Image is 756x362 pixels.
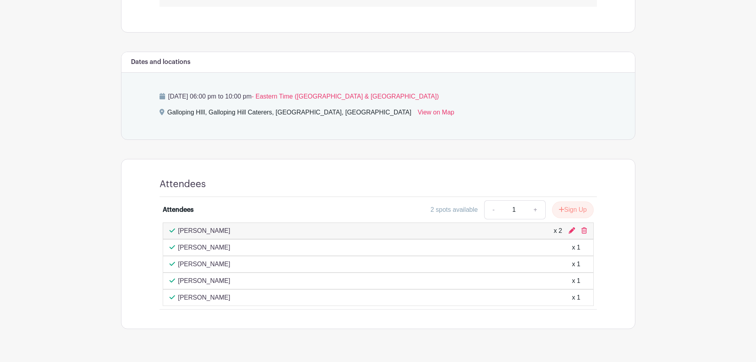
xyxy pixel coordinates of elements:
[572,293,580,302] div: x 1
[163,205,194,215] div: Attendees
[160,178,206,190] h4: Attendees
[417,108,454,120] a: View on Map
[131,58,190,66] h6: Dates and locations
[572,243,580,252] div: x 1
[178,276,231,286] p: [PERSON_NAME]
[178,259,231,269] p: [PERSON_NAME]
[178,243,231,252] p: [PERSON_NAME]
[178,293,231,302] p: [PERSON_NAME]
[178,226,231,236] p: [PERSON_NAME]
[572,276,580,286] div: x 1
[525,200,545,219] a: +
[252,93,439,100] span: - Eastern Time ([GEOGRAPHIC_DATA] & [GEOGRAPHIC_DATA])
[484,200,502,219] a: -
[160,92,597,101] p: [DATE] 06:00 pm to 10:00 pm
[431,205,478,215] div: 2 spots available
[572,259,580,269] div: x 1
[552,201,594,218] button: Sign Up
[167,108,412,120] div: Galloping HIll, Galloping Hill Caterers, [GEOGRAPHIC_DATA], [GEOGRAPHIC_DATA]
[554,226,562,236] div: x 2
